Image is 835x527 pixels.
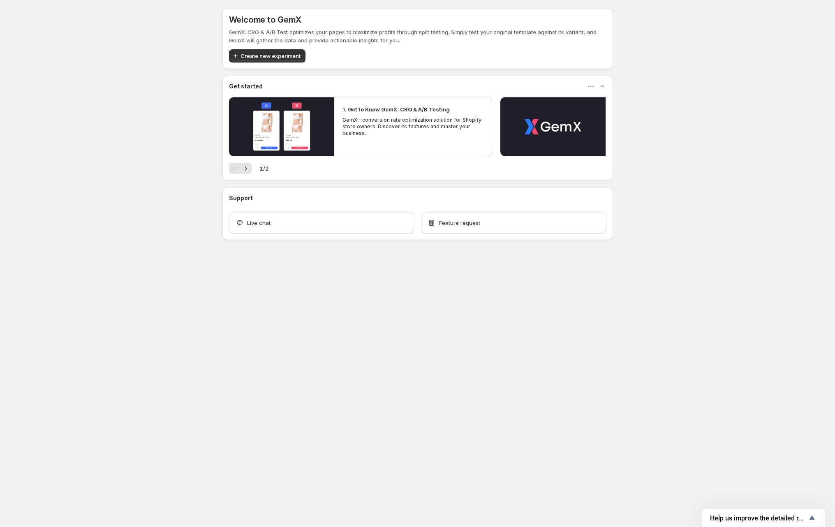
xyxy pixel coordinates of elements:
[229,15,301,25] h5: Welcome to GemX
[240,163,252,174] button: Next
[229,28,606,44] p: GemX: CRO & A/B Test optimizes your pages to maximize profits through split testing. Simply test ...
[229,97,334,156] button: Play video
[229,194,253,202] h3: Support
[439,219,480,227] span: Feature request
[229,163,252,174] nav: Pagination
[500,97,606,156] button: Play video
[710,513,817,523] button: Show survey - Help us improve the detailed report for A/B campaigns
[710,514,807,522] span: Help us improve the detailed report for A/B campaigns
[241,52,301,60] span: Create new experiment
[342,117,484,136] p: GemX - conversion rate optimization solution for Shopify store owners. Discover its features and ...
[260,164,268,173] span: 1 / 2
[229,49,305,62] button: Create new experiment
[229,82,263,90] h3: Get started
[247,219,271,227] span: Live chat
[342,105,450,113] h2: 1. Get to Know GemX: CRO & A/B Testing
